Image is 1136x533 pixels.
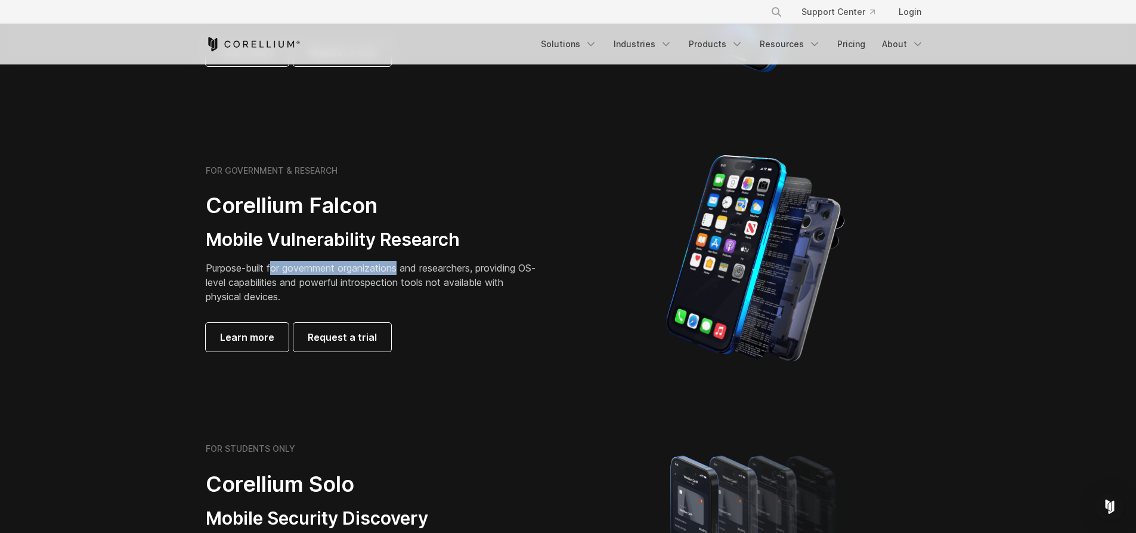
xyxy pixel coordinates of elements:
[830,33,872,55] a: Pricing
[293,323,391,352] a: Request a trial
[753,33,828,55] a: Resources
[206,507,540,530] h3: Mobile Security Discovery
[206,192,540,219] h2: Corellium Falcon
[308,330,377,344] span: Request a trial
[665,154,845,363] img: iPhone model separated into the mechanics used to build the physical device.
[606,33,679,55] a: Industries
[220,330,274,344] span: Learn more
[889,1,931,23] a: Login
[875,33,931,55] a: About
[756,1,931,23] div: Navigation Menu
[206,229,540,251] h3: Mobile Vulnerability Research
[206,261,540,304] p: Purpose-built for government organizations and researchers, providing OS-level capabilities and p...
[206,37,301,51] a: Corellium Home
[534,33,931,55] div: Navigation Menu
[206,471,540,498] h2: Corellium Solo
[792,1,884,23] a: Support Center
[682,33,750,55] a: Products
[206,443,295,454] h6: FOR STUDENTS ONLY
[1095,492,1124,521] div: Open Intercom Messenger
[766,1,787,23] button: Search
[206,165,338,176] h6: FOR GOVERNMENT & RESEARCH
[534,33,604,55] a: Solutions
[206,323,289,352] a: Learn more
